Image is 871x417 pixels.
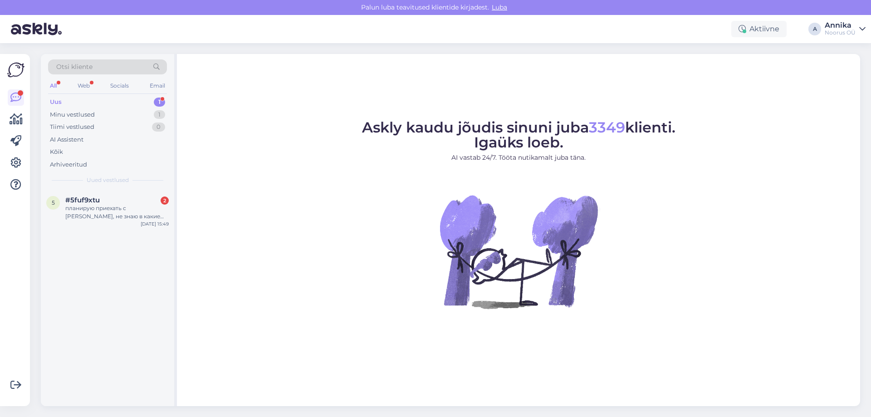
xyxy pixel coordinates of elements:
[362,118,675,151] span: Askly kaudu jõudis sinuni juba klienti. Igaüks loeb.
[56,62,93,72] span: Otsi kliente
[7,61,24,78] img: Askly Logo
[489,3,510,11] span: Luba
[154,110,165,119] div: 1
[437,170,600,333] img: No Chat active
[50,147,63,157] div: Kõik
[76,80,92,92] div: Web
[50,110,95,119] div: Minu vestlused
[65,196,100,204] span: #5fuf9xtu
[52,199,55,206] span: 5
[154,98,165,107] div: 1
[152,123,165,132] div: 0
[50,98,62,107] div: Uus
[87,176,129,184] span: Uued vestlused
[731,21,787,37] div: Aktiivne
[825,29,856,36] div: Noorus OÜ
[808,23,821,35] div: A
[589,118,625,136] span: 3349
[50,160,87,169] div: Arhiveeritud
[108,80,131,92] div: Socials
[50,123,94,132] div: Tiimi vestlused
[48,80,59,92] div: All
[141,221,169,227] div: [DATE] 15:49
[362,153,675,162] p: AI vastab 24/7. Tööta nutikamalt juba täna.
[148,80,167,92] div: Email
[161,196,169,205] div: 2
[50,135,83,144] div: AI Assistent
[825,22,856,29] div: Annika
[825,22,866,36] a: AnnikaNoorus OÜ
[65,204,169,221] div: планирую приехать с [PERSON_NAME], не знаю в какие именно числа лучше приехать, чтоб ребенку было...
